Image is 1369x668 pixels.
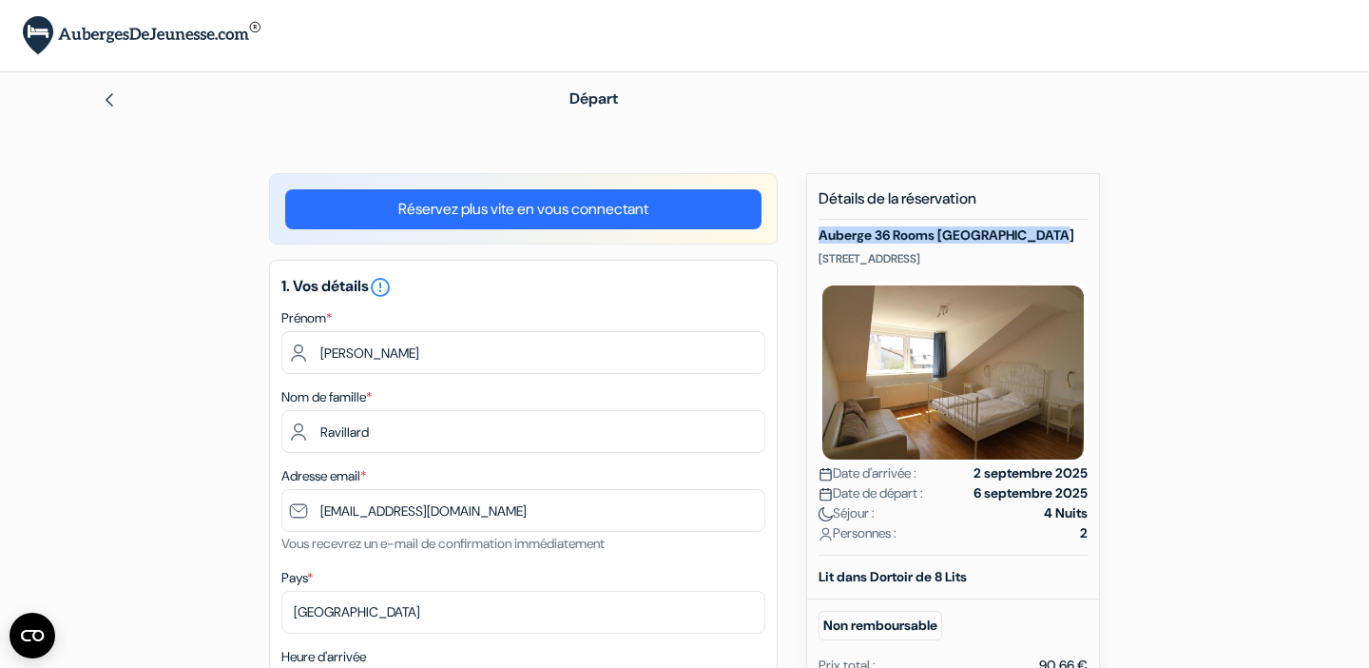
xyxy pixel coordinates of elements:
img: calendar.svg [819,487,833,501]
label: Pays [281,568,313,588]
label: Adresse email [281,466,366,486]
p: [STREET_ADDRESS] [819,251,1088,266]
input: Entrer le nom de famille [281,410,765,453]
b: Lit dans Dortoir de 8 Lits [819,568,967,585]
strong: 2 [1080,523,1088,543]
strong: 4 Nuits [1044,503,1088,523]
h5: Auberge 36 Rooms [GEOGRAPHIC_DATA] [819,227,1088,244]
a: error_outline [369,276,392,296]
button: Ouvrir le widget CMP [10,613,55,658]
input: Entrer adresse e-mail [281,489,765,532]
span: Séjour : [819,503,875,523]
img: user_icon.svg [819,527,833,541]
input: Entrez votre prénom [281,331,765,374]
span: Date d'arrivée : [819,463,916,483]
h5: 1. Vos détails [281,276,765,299]
a: Réservez plus vite en vous connectant [285,189,762,229]
h5: Détails de la réservation [819,189,1088,220]
strong: 2 septembre 2025 [974,463,1088,483]
label: Nom de famille [281,387,372,407]
i: error_outline [369,276,392,299]
span: Date de départ : [819,483,923,503]
label: Prénom [281,308,332,328]
small: Vous recevrez un e-mail de confirmation immédiatement [281,535,605,552]
span: Départ [569,88,618,108]
img: moon.svg [819,507,833,521]
img: left_arrow.svg [102,92,117,108]
img: AubergesDeJeunesse.com [23,16,260,55]
small: Non remboursable [819,611,942,640]
label: Heure d'arrivée [281,647,366,667]
span: Personnes : [819,523,897,543]
img: calendar.svg [819,467,833,481]
strong: 6 septembre 2025 [974,483,1088,503]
